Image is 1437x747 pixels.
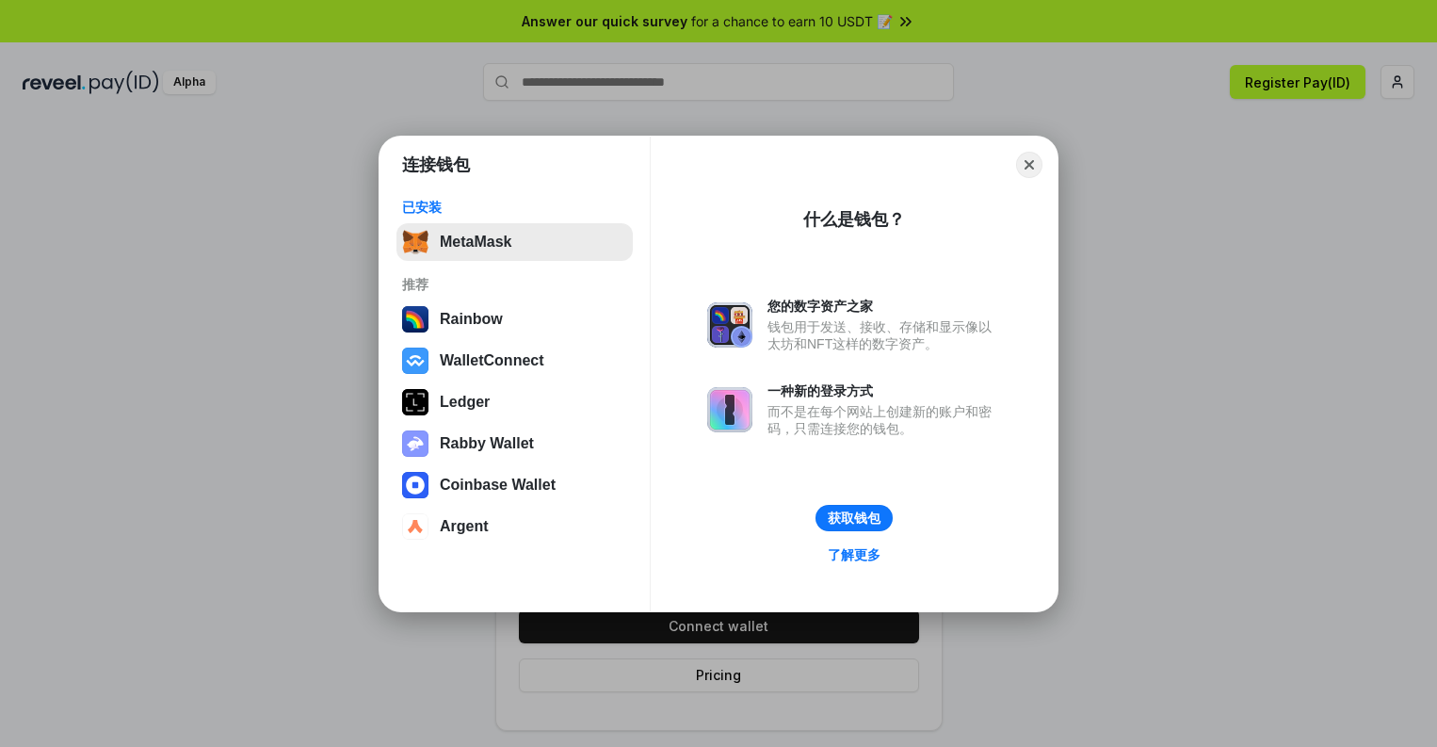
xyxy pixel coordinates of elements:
a: 了解更多 [816,543,892,567]
div: 推荐 [402,276,627,293]
img: svg+xml,%3Csvg%20fill%3D%22none%22%20height%3D%2233%22%20viewBox%3D%220%200%2035%2033%22%20width%... [402,229,428,255]
div: 您的数字资产之家 [767,298,1001,315]
button: Rainbow [396,300,633,338]
button: Argent [396,508,633,545]
h1: 连接钱包 [402,154,470,176]
div: Ledger [440,394,490,411]
button: Coinbase Wallet [396,466,633,504]
div: Coinbase Wallet [440,477,556,494]
div: 获取钱包 [828,510,880,527]
button: WalletConnect [396,342,633,380]
div: 了解更多 [828,546,880,563]
div: Rabby Wallet [440,435,534,452]
img: svg+xml,%3Csvg%20xmlns%3D%22http%3A%2F%2Fwww.w3.org%2F2000%2Fsvg%22%20fill%3D%22none%22%20viewBox... [402,430,428,457]
div: 一种新的登录方式 [767,382,1001,399]
div: Rainbow [440,311,503,328]
img: svg+xml,%3Csvg%20width%3D%22120%22%20height%3D%22120%22%20viewBox%3D%220%200%20120%20120%22%20fil... [402,306,428,333]
div: WalletConnect [440,352,544,369]
div: 什么是钱包？ [803,208,905,231]
div: 已安装 [402,199,627,216]
img: svg+xml,%3Csvg%20width%3D%2228%22%20height%3D%2228%22%20viewBox%3D%220%200%2028%2028%22%20fill%3D... [402,472,428,498]
div: 而不是在每个网站上创建新的账户和密码，只需连接您的钱包。 [767,403,1001,437]
button: MetaMask [396,223,633,261]
div: MetaMask [440,234,511,251]
img: svg+xml,%3Csvg%20xmlns%3D%22http%3A%2F%2Fwww.w3.org%2F2000%2Fsvg%22%20width%3D%2228%22%20height%3... [402,389,428,415]
img: svg+xml,%3Csvg%20width%3D%2228%22%20height%3D%2228%22%20viewBox%3D%220%200%2028%2028%22%20fill%3D... [402,348,428,374]
img: svg+xml,%3Csvg%20width%3D%2228%22%20height%3D%2228%22%20viewBox%3D%220%200%2028%2028%22%20fill%3D... [402,513,428,540]
img: svg+xml,%3Csvg%20xmlns%3D%22http%3A%2F%2Fwww.w3.org%2F2000%2Fsvg%22%20fill%3D%22none%22%20viewBox... [707,387,752,432]
button: Ledger [396,383,633,421]
div: Argent [440,518,489,535]
img: svg+xml,%3Csvg%20xmlns%3D%22http%3A%2F%2Fwww.w3.org%2F2000%2Fsvg%22%20fill%3D%22none%22%20viewBox... [707,302,752,348]
button: Rabby Wallet [396,425,633,463]
button: 获取钱包 [815,505,893,531]
div: 钱包用于发送、接收、存储和显示像以太坊和NFT这样的数字资产。 [767,318,1001,352]
button: Close [1016,152,1042,178]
